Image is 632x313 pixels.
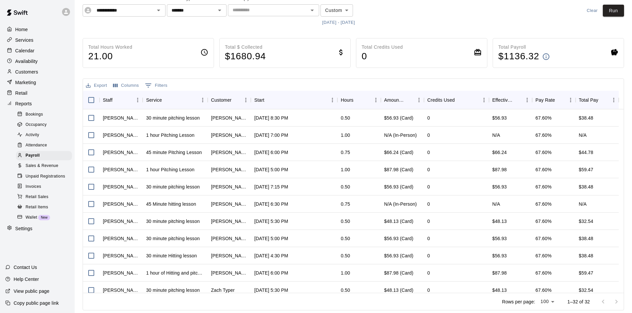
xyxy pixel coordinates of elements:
p: 1–32 of 32 [567,298,590,305]
div: $56.93 (Card) [384,115,413,121]
div: Justin Evans [103,132,139,138]
div: Hours [341,91,353,109]
span: Invoices [26,183,41,190]
a: Unpaid Registrations [16,171,75,182]
div: 0 [427,252,430,259]
div: 45 minute Pitching Lesson [146,149,202,156]
div: Service [146,91,162,109]
button: Sort [405,95,414,105]
div: Aug 13, 2025, 5:30 PM [254,218,288,225]
div: 0 [427,183,430,190]
div: $56.93 (Card) [384,252,413,259]
span: Sales & Revenue [26,163,58,169]
h4: 0 [362,51,403,62]
p: Services [15,37,34,43]
button: Menu [133,95,143,105]
div: N/A [489,195,532,213]
div: Kait Wallace [211,252,247,259]
span: New [38,216,50,219]
div: Unpaid Registrations [16,172,72,181]
span: Occupancy [26,122,47,128]
button: Select columns [111,80,141,91]
div: 30 minute pitching lesson [146,287,200,293]
p: Contact Us [14,264,37,271]
div: $59.47 [579,166,594,173]
a: Services [5,35,69,45]
div: Staff [103,91,112,109]
div: 0.50 [341,115,350,121]
button: Menu [522,95,532,105]
span: Retail Items [26,204,48,211]
div: $48.13 (Card) [384,287,413,293]
div: 30 minute pitching lesson [146,183,200,190]
span: Wallet [26,214,37,221]
button: Sort [598,95,607,105]
button: Menu [566,95,576,105]
button: Export [84,80,109,91]
button: Menu [414,95,424,105]
div: 0.75 [341,201,350,207]
span: Unpaid Registrations [26,173,65,180]
div: 1 hour Pitching Lesson [146,132,194,138]
div: Aug 14, 2025, 6:00 PM [254,149,288,156]
div: $38.48 [579,115,594,121]
div: $56.93 (Card) [384,183,413,190]
div: Pay Rate [535,91,555,109]
h4: $ 1136.32 [498,51,539,62]
p: Rows per page: [502,298,535,305]
button: Open [308,6,317,15]
div: 1.00 [341,132,350,138]
div: Aug 13, 2025, 6:30 PM [254,201,288,207]
div: Retail [5,88,69,98]
div: 1.00 [341,270,350,276]
div: $87.98 (Card) [384,270,413,276]
p: Copy public page link [14,300,59,306]
a: Calendar [5,46,69,56]
div: Customer [208,91,251,109]
a: Reports [5,99,69,109]
div: Sales & Revenue [16,161,72,171]
button: Show filters [143,80,169,91]
div: Justin Evans [103,218,139,225]
div: Credits Used [424,91,489,109]
div: Aug 12, 2025, 5:30 PM [254,287,288,293]
div: Michael Terrell [211,115,247,121]
span: Activity [26,132,39,138]
div: 0 [427,115,430,121]
div: 0.50 [341,235,350,242]
button: Sort [353,95,363,105]
div: 0 [427,166,430,173]
button: [DATE] - [DATE] [320,18,357,28]
button: Sort [112,95,122,105]
div: $38.48 [579,252,594,259]
a: Bookings [16,109,75,120]
div: Activity [16,130,72,140]
button: Sort [455,95,464,105]
button: Menu [327,95,337,105]
div: Zach Typer [211,287,235,293]
div: Settings [5,224,69,234]
a: Payroll [16,151,75,161]
button: Menu [609,95,619,105]
div: 0 [427,218,430,225]
div: $48.13 [489,213,532,230]
div: Aug 13, 2025, 7:15 PM [254,183,288,190]
div: Justin Evans [103,287,139,293]
div: Amount Paid [384,91,405,109]
div: N/A [579,201,587,207]
div: $48.13 (Card) [384,218,413,225]
div: 100 [538,297,557,306]
div: Start [251,91,337,109]
button: Open [215,6,224,15]
p: Home [15,26,28,33]
a: Activity [16,130,75,140]
div: Aug 13, 2025, 4:30 PM [254,252,288,259]
button: Sort [162,95,171,105]
button: Open [154,6,163,15]
h4: 21.00 [88,51,132,62]
div: Hours [337,91,381,109]
button: Menu [198,95,208,105]
span: Bookings [26,111,43,118]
